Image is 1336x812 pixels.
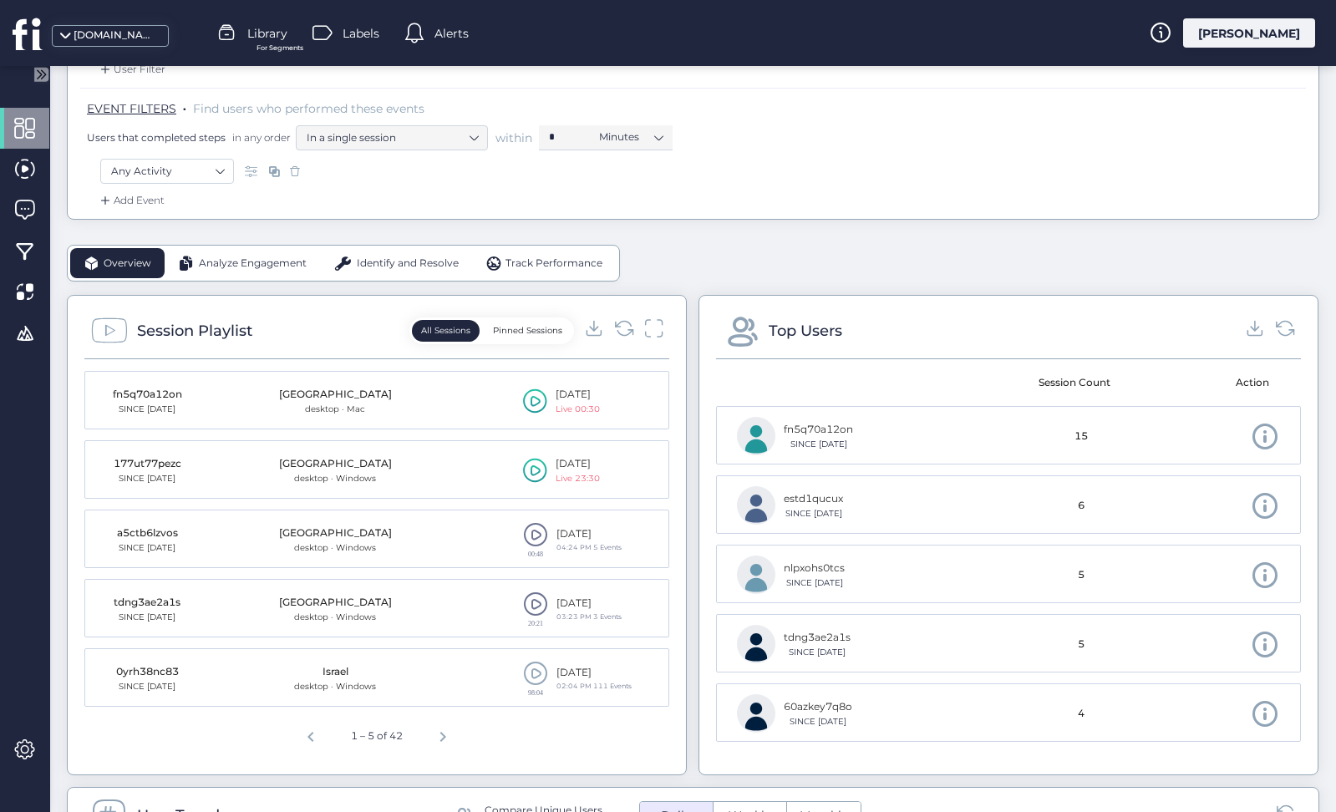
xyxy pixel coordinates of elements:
[111,159,223,184] nz-select-item: Any Activity
[294,664,376,680] div: Israel
[523,551,548,557] div: 00:48
[294,718,328,751] button: Previous page
[556,596,622,612] div: [DATE]
[105,680,189,693] div: SINCE [DATE]
[599,124,663,150] nz-select-item: Minutes
[784,422,853,438] div: fn5q70a12on
[279,595,392,611] div: [GEOGRAPHIC_DATA]
[556,403,600,416] div: Live 00:30
[556,542,622,553] div: 04:24 PM 5 Events
[784,507,843,520] div: SINCE [DATE]
[556,387,600,403] div: [DATE]
[87,101,176,116] span: EVENT FILTERS
[784,715,852,728] div: SINCE [DATE]
[1078,567,1085,583] span: 5
[556,456,600,472] div: [DATE]
[784,576,845,590] div: SINCE [DATE]
[279,611,392,624] div: desktop · Windows
[1146,359,1290,406] mat-header-cell: Action
[784,646,851,659] div: SINCE [DATE]
[183,98,186,114] span: .
[505,256,602,272] span: Track Performance
[105,387,189,403] div: fn5q70a12on
[784,491,843,507] div: estd1qucux
[556,612,622,622] div: 03:23 PM 3 Events
[74,28,157,43] div: [DOMAIN_NAME]
[1003,359,1146,406] mat-header-cell: Session Count
[257,43,303,53] span: For Segments
[784,699,852,715] div: 60azkey7q8o
[556,665,632,681] div: [DATE]
[495,129,532,146] span: within
[104,256,151,272] span: Overview
[97,192,165,209] div: Add Event
[426,718,460,751] button: Next page
[279,525,392,541] div: [GEOGRAPHIC_DATA]
[97,61,165,78] div: User Filter
[279,403,392,416] div: desktop · Mac
[343,24,379,43] span: Labels
[1074,429,1088,444] span: 15
[105,541,189,555] div: SINCE [DATE]
[484,320,571,342] button: Pinned Sessions
[105,664,189,680] div: 0yrh38nc83
[294,680,376,693] div: desktop · Windows
[357,256,459,272] span: Identify and Resolve
[279,387,392,403] div: [GEOGRAPHIC_DATA]
[556,681,632,692] div: 02:04 PM 111 Events
[199,256,307,272] span: Analyze Engagement
[193,101,424,116] span: Find users who performed these events
[523,689,548,696] div: 98:04
[105,611,189,624] div: SINCE [DATE]
[556,472,600,485] div: Live 23:30
[247,24,287,43] span: Library
[784,561,845,576] div: nlpxohs0tcs
[307,125,477,150] nz-select-item: In a single session
[556,526,622,542] div: [DATE]
[105,472,189,485] div: SINCE [DATE]
[137,319,252,343] div: Session Playlist
[344,722,409,751] div: 1 – 5 of 42
[105,525,189,541] div: a5ctb6lzvos
[105,456,189,472] div: 177ut77pezc
[279,472,392,485] div: desktop · Windows
[434,24,469,43] span: Alerts
[412,320,480,342] button: All Sessions
[523,620,548,627] div: 20:21
[1078,498,1085,514] span: 6
[1078,637,1085,652] span: 5
[279,456,392,472] div: [GEOGRAPHIC_DATA]
[769,319,842,343] div: Top Users
[229,130,291,145] span: in any order
[105,595,189,611] div: tdng3ae2a1s
[279,541,392,555] div: desktop · Windows
[784,630,851,646] div: tdng3ae2a1s
[105,403,189,416] div: SINCE [DATE]
[87,130,226,145] span: Users that completed steps
[784,438,853,451] div: SINCE [DATE]
[1183,18,1315,48] div: [PERSON_NAME]
[1078,706,1085,722] span: 4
